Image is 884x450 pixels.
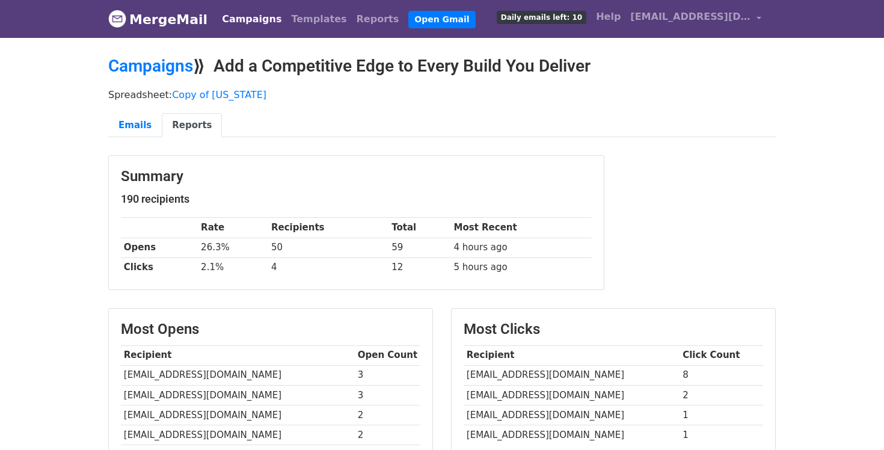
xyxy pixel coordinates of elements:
[355,425,420,445] td: 2
[121,193,592,206] h5: 190 recipients
[198,218,268,238] th: Rate
[108,88,776,101] p: Spreadsheet:
[625,5,766,33] a: [EMAIL_ADDRESS][DOMAIN_NAME]
[355,385,420,405] td: 3
[121,345,355,365] th: Recipient
[121,257,198,277] th: Clicks
[464,385,680,405] td: [EMAIL_ADDRESS][DOMAIN_NAME]
[388,238,450,257] td: 59
[464,365,680,385] td: [EMAIL_ADDRESS][DOMAIN_NAME]
[388,257,450,277] td: 12
[388,218,450,238] th: Total
[198,257,268,277] td: 2.1%
[108,56,776,76] h2: ⟫ Add a Competitive Edge to Every Build You Deliver
[680,365,763,385] td: 8
[408,11,475,28] a: Open Gmail
[121,365,355,385] td: [EMAIL_ADDRESS][DOMAIN_NAME]
[824,392,884,450] iframe: Chat Widget
[355,405,420,425] td: 2
[268,257,388,277] td: 4
[464,321,763,338] h3: Most Clicks
[451,257,592,277] td: 5 hours ago
[355,365,420,385] td: 3
[108,7,207,32] a: MergeMail
[121,168,592,185] h3: Summary
[121,405,355,425] td: [EMAIL_ADDRESS][DOMAIN_NAME]
[591,5,625,29] a: Help
[108,10,126,28] img: MergeMail logo
[352,7,404,31] a: Reports
[268,218,388,238] th: Recipients
[497,11,586,24] span: Daily emails left: 10
[680,385,763,405] td: 2
[464,405,680,425] td: [EMAIL_ADDRESS][DOMAIN_NAME]
[198,238,268,257] td: 26.3%
[121,425,355,445] td: [EMAIL_ADDRESS][DOMAIN_NAME]
[492,5,591,29] a: Daily emails left: 10
[121,238,198,257] th: Opens
[451,238,592,257] td: 4 hours ago
[121,321,420,338] h3: Most Opens
[355,345,420,365] th: Open Count
[108,56,193,76] a: Campaigns
[451,218,592,238] th: Most Recent
[464,345,680,365] th: Recipient
[121,385,355,405] td: [EMAIL_ADDRESS][DOMAIN_NAME]
[268,238,388,257] td: 50
[680,345,763,365] th: Click Count
[217,7,286,31] a: Campaigns
[630,10,750,24] span: [EMAIL_ADDRESS][DOMAIN_NAME]
[162,113,222,138] a: Reports
[286,7,351,31] a: Templates
[680,405,763,425] td: 1
[108,113,162,138] a: Emails
[680,425,763,445] td: 1
[464,425,680,445] td: [EMAIL_ADDRESS][DOMAIN_NAME]
[172,89,266,100] a: Copy of [US_STATE]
